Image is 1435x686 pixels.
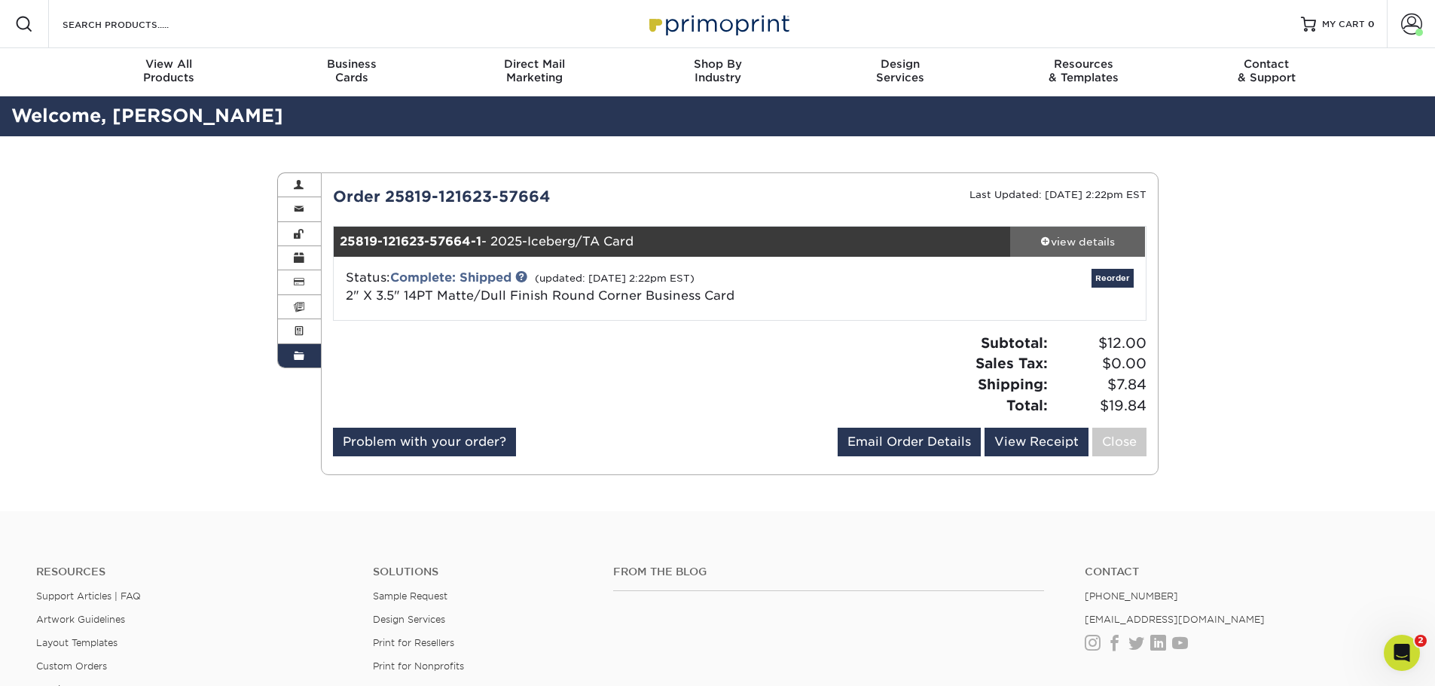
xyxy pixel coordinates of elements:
[1085,566,1399,578] a: Contact
[334,269,875,305] div: Status:
[443,48,626,96] a: Direct MailMarketing
[373,614,445,625] a: Design Services
[373,566,591,578] h4: Solutions
[443,57,626,84] div: Marketing
[1052,333,1146,354] span: $12.00
[36,614,125,625] a: Artwork Guidelines
[981,334,1048,351] strong: Subtotal:
[1006,397,1048,413] strong: Total:
[626,57,809,71] span: Shop By
[809,57,992,84] div: Services
[1175,57,1358,84] div: & Support
[333,428,516,456] a: Problem with your order?
[809,57,992,71] span: Design
[1052,395,1146,416] span: $19.84
[340,234,481,248] strong: 25819-121623-57664-1
[643,8,793,40] img: Primoprint
[322,185,740,208] div: Order 25819-121623-57664
[260,57,443,71] span: Business
[992,57,1175,84] div: & Templates
[992,57,1175,71] span: Resources
[1010,227,1146,257] a: view details
[535,273,695,284] small: (updated: [DATE] 2:22pm EST)
[1415,635,1427,647] span: 2
[1092,428,1146,456] a: Close
[1175,48,1358,96] a: Contact& Support
[1384,635,1420,671] iframe: Intercom live chat
[1085,614,1265,625] a: [EMAIL_ADDRESS][DOMAIN_NAME]
[373,637,454,648] a: Print for Resellers
[346,288,734,303] a: 2" X 3.5" 14PT Matte/Dull Finish Round Corner Business Card
[626,57,809,84] div: Industry
[36,637,118,648] a: Layout Templates
[992,48,1175,96] a: Resources& Templates
[78,57,261,84] div: Products
[969,189,1146,200] small: Last Updated: [DATE] 2:22pm EST
[36,590,141,602] a: Support Articles | FAQ
[78,48,261,96] a: View AllProducts
[260,57,443,84] div: Cards
[1322,18,1365,31] span: MY CART
[838,428,981,456] a: Email Order Details
[1368,19,1375,29] span: 0
[373,590,447,602] a: Sample Request
[260,48,443,96] a: BusinessCards
[334,227,1010,257] div: - 2025-Iceberg/TA Card
[1085,590,1178,602] a: [PHONE_NUMBER]
[36,566,350,578] h4: Resources
[78,57,261,71] span: View All
[373,660,464,672] a: Print for Nonprofits
[4,640,128,681] iframe: Google Customer Reviews
[1175,57,1358,71] span: Contact
[1052,353,1146,374] span: $0.00
[61,15,208,33] input: SEARCH PRODUCTS.....
[809,48,992,96] a: DesignServices
[975,355,1048,371] strong: Sales Tax:
[985,428,1088,456] a: View Receipt
[443,57,626,71] span: Direct Mail
[613,566,1044,578] h4: From the Blog
[1092,269,1134,288] a: Reorder
[1010,234,1146,249] div: view details
[390,270,511,285] a: Complete: Shipped
[978,376,1048,392] strong: Shipping:
[1052,374,1146,395] span: $7.84
[626,48,809,96] a: Shop ByIndustry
